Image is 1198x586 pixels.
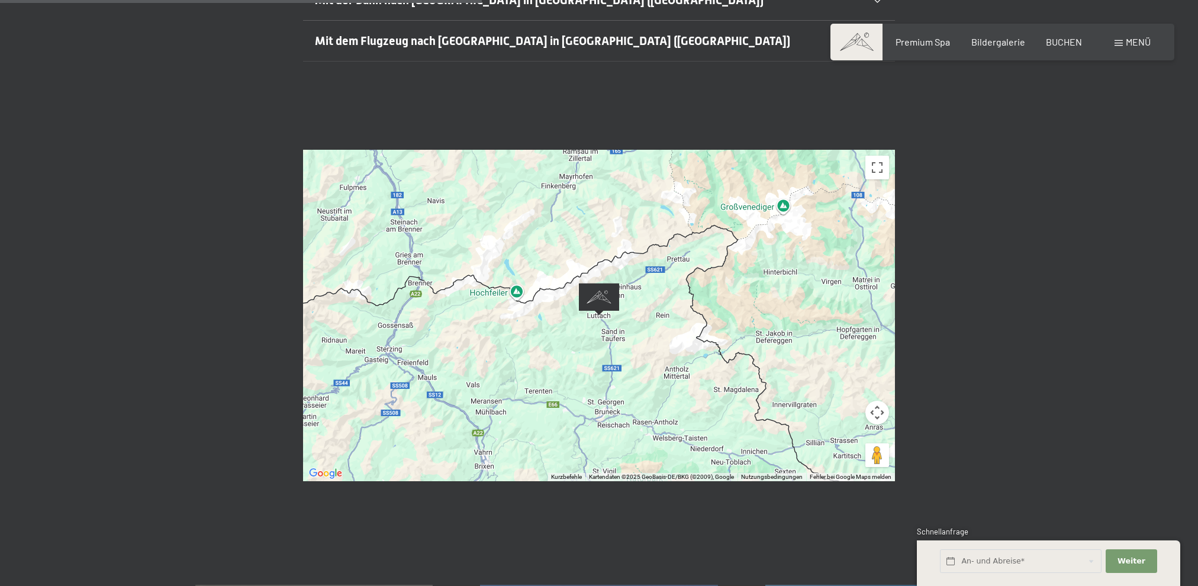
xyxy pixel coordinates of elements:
a: Nutzungsbedingungen [741,474,803,480]
span: Kartendaten ©2025 GeoBasis-DE/BKG (©2009), Google [589,474,734,480]
a: Bildergalerie [971,36,1025,47]
a: Fehler bei Google Maps melden [810,474,891,480]
span: Mit dem Flugzeug nach [GEOGRAPHIC_DATA] in [GEOGRAPHIC_DATA] ([GEOGRAPHIC_DATA]) [315,34,790,48]
button: Vollbildansicht ein/aus [865,156,889,179]
span: Weiter [1118,556,1145,566]
span: Menü [1126,36,1151,47]
a: Premium Spa [896,36,950,47]
a: BUCHEN [1046,36,1082,47]
div: Alpine Luxury SPA Resort SCHWARZENSTEIN [579,283,619,315]
button: Kurzbefehle [551,473,582,481]
img: Google [306,466,345,481]
a: Dieses Gebiet in Google Maps öffnen (in neuem Fenster) [306,466,345,481]
button: Weiter [1106,549,1157,574]
span: Schnellanfrage [917,527,968,536]
button: Pegman auf die Karte ziehen, um Street View aufzurufen [865,443,889,467]
button: Kamerasteuerung für die Karte [865,401,889,424]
